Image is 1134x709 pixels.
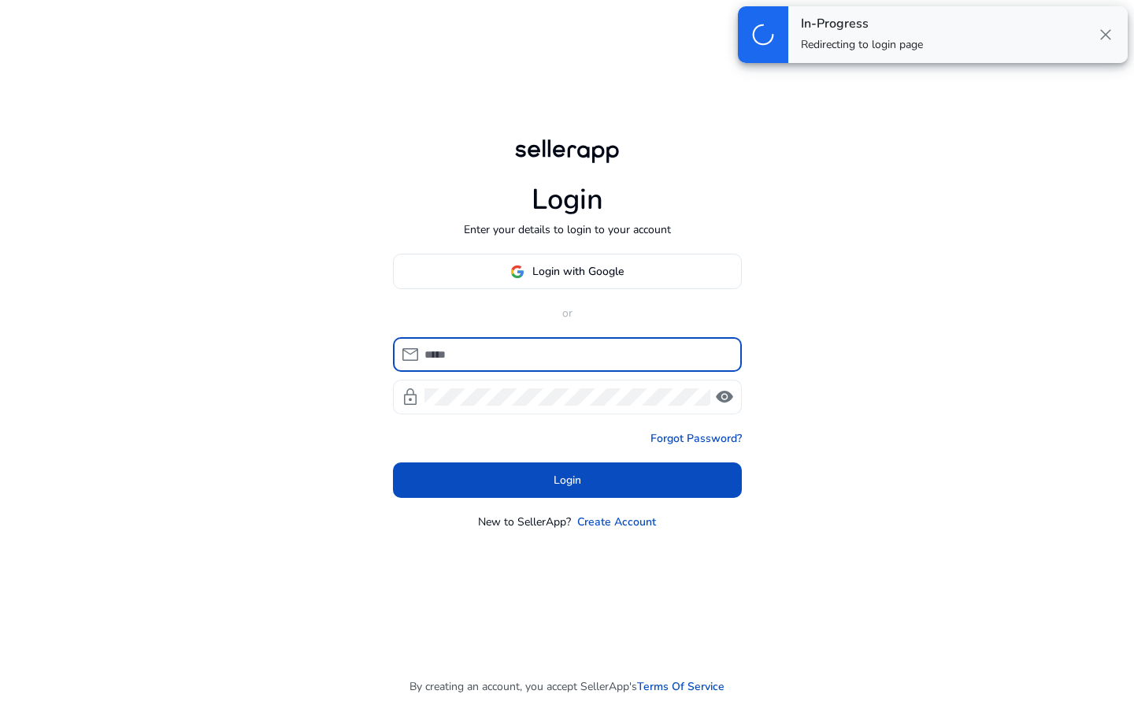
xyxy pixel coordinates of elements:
p: Enter your details to login to your account [464,221,671,238]
a: Terms Of Service [637,678,724,695]
a: Forgot Password? [650,430,742,447]
p: or [393,305,742,321]
span: mail [401,345,420,364]
img: google-logo.svg [510,265,524,279]
p: Redirecting to login page [801,37,923,53]
h1: Login [532,183,603,217]
h4: In-Progress [801,17,923,32]
span: Login with Google [532,263,624,280]
span: Login [554,472,581,488]
button: Login with Google [393,254,742,289]
span: lock [401,388,420,406]
button: Login [393,462,742,498]
span: progress_activity [746,17,780,52]
a: Create Account [577,514,656,530]
span: close [1096,25,1115,44]
p: New to SellerApp? [478,514,571,530]
span: visibility [715,388,734,406]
